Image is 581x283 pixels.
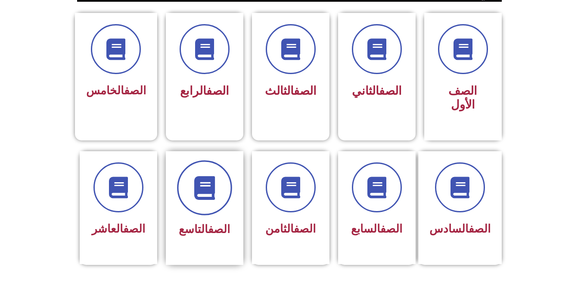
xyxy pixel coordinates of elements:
a: الصف [379,84,402,98]
span: الصف الأول [448,84,477,112]
span: الثامن [265,222,316,235]
a: الصف [469,222,491,235]
span: السادس [429,222,491,235]
span: الثالث [265,84,317,98]
span: الثاني [352,84,402,98]
span: الرابع [180,84,229,98]
a: الصف [123,222,145,235]
a: الصف [206,84,229,98]
a: الصف [294,222,316,235]
span: الخامس [86,84,146,97]
span: السابع [351,222,402,235]
a: الصف [208,223,230,236]
a: الصف [380,222,402,235]
a: الصف [124,84,146,97]
span: العاشر [92,222,145,235]
span: التاسع [179,223,230,236]
a: الصف [294,84,317,98]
